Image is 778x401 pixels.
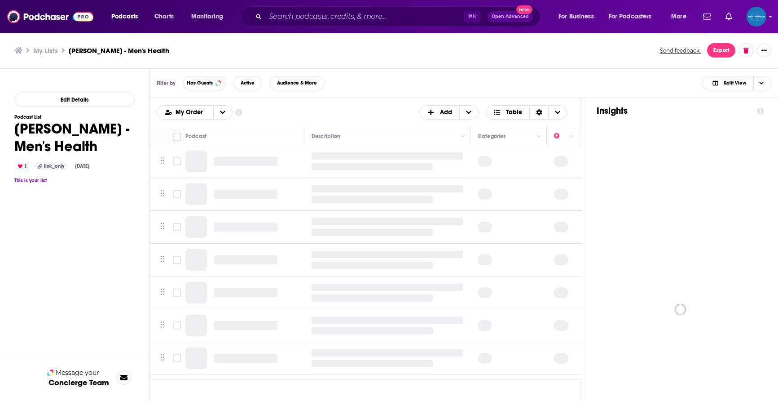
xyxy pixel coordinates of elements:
[185,9,235,24] button: open menu
[724,80,746,85] span: Split View
[534,131,545,142] button: Column Actions
[457,131,468,142] button: Column Actions
[159,253,165,267] button: Move
[173,256,181,264] span: Toggle select row
[157,80,176,86] h3: Filter by
[185,131,207,142] div: Podcast
[7,8,93,25] img: Podchaser - Follow, Share and Rate Podcasts
[665,9,698,24] button: open menu
[159,286,165,299] button: Move
[609,10,652,23] span: For Podcasters
[277,80,317,85] span: Audience & More
[14,120,135,155] h1: [PERSON_NAME] - Men's Health
[173,223,181,231] span: Toggle select row
[14,93,135,107] button: Edit Details
[48,378,109,387] h3: Concierge Team
[603,9,665,24] button: open menu
[34,162,68,170] div: link_only
[187,80,213,85] span: Has Guests
[111,10,138,23] span: Podcasts
[529,106,548,119] div: Sort Direction
[191,10,223,23] span: Monitoring
[173,157,181,165] span: Toggle select row
[699,9,715,24] a: Show notifications dropdown
[157,109,213,116] button: open menu
[14,178,47,183] a: This is your list
[149,9,179,24] a: Charts
[105,9,149,24] button: open menu
[56,368,99,377] span: Message your
[159,187,165,201] button: Move
[265,9,464,24] input: Search podcasts, credits, & more...
[757,43,771,58] button: Show More Button
[159,220,165,234] button: Move
[173,289,181,297] span: Toggle select row
[671,10,686,23] span: More
[747,7,766,27] button: Show profile menu
[159,155,165,168] button: Move
[558,10,594,23] span: For Business
[159,352,165,365] button: Move
[702,76,771,90] button: Choose View
[71,163,93,170] div: [DATE]
[506,109,522,116] span: Table
[33,46,58,55] a: My Lists
[464,11,480,22] span: ⌘ K
[249,6,549,27] div: Search podcasts, credits, & more...
[173,354,181,362] span: Toggle select row
[235,108,242,117] a: Show additional information
[154,10,174,23] span: Charts
[419,105,479,120] button: + Add
[552,9,605,24] button: open menu
[722,9,736,24] a: Show notifications dropdown
[516,5,532,14] span: New
[157,105,233,120] h2: Choose List sort
[213,106,232,119] button: open menu
[173,321,181,330] span: Toggle select row
[176,109,206,116] span: My Order
[566,131,577,142] button: Column Actions
[486,105,568,120] button: Choose View
[159,319,165,332] button: Move
[233,76,262,90] button: Active
[492,14,529,19] span: Open Advanced
[597,105,750,116] h1: Insights
[657,47,703,54] button: Send feedback.
[14,114,135,120] h3: Podcast List
[747,7,766,27] span: Logged in as ClearyStrategies
[183,76,226,90] button: Has Guests
[241,80,255,85] span: Active
[707,43,735,58] button: Export
[488,11,533,22] button: Open AdvancedNew
[69,46,169,55] h3: [PERSON_NAME] - Men's Health
[14,162,31,170] div: 1
[173,190,181,198] span: Toggle select row
[440,109,452,116] span: Add
[747,7,766,27] img: User Profile
[269,76,325,90] button: Audience & More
